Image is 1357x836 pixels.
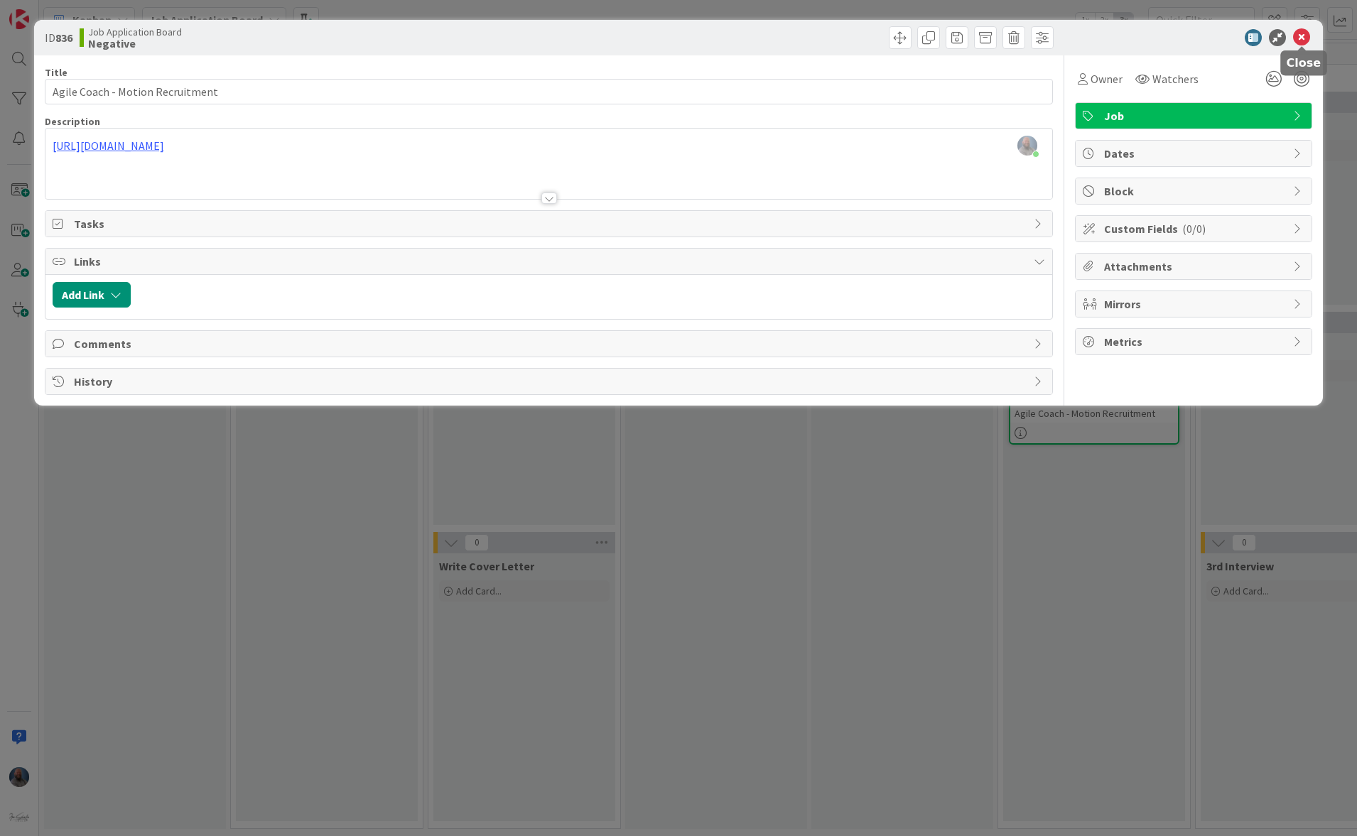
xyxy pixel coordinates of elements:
[1104,107,1286,124] span: Job
[45,79,1054,104] input: type card name here...
[1104,333,1286,350] span: Metrics
[1152,70,1199,87] span: Watchers
[1104,183,1286,200] span: Block
[74,373,1027,390] span: History
[45,66,67,79] label: Title
[74,335,1027,352] span: Comments
[1104,295,1286,313] span: Mirrors
[74,215,1027,232] span: Tasks
[1104,220,1286,237] span: Custom Fields
[88,26,182,38] span: Job Application Board
[1104,145,1286,162] span: Dates
[53,139,164,153] a: [URL][DOMAIN_NAME]
[88,38,182,49] b: Negative
[55,31,72,45] b: 836
[1104,258,1286,275] span: Attachments
[1091,70,1123,87] span: Owner
[74,253,1027,270] span: Links
[53,282,131,308] button: Add Link
[1017,136,1037,156] img: MjtiY7kdkkRCzCJgzYhmOLTBOrfnjzbK.png
[1182,222,1206,236] span: ( 0/0 )
[45,115,100,128] span: Description
[1287,56,1321,70] h5: Close
[45,29,72,46] span: ID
